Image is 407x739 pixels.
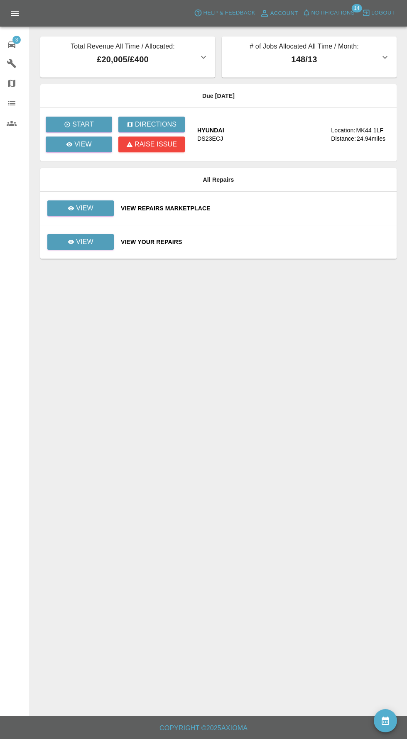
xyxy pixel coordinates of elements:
span: 3 [12,36,21,44]
p: Raise issue [135,139,177,149]
button: Raise issue [118,137,185,152]
button: Start [46,117,112,132]
button: Notifications [300,7,357,20]
div: MK44 1LF [356,126,383,134]
a: View Your Repairs [121,238,390,246]
th: All Repairs [40,168,397,192]
button: # of Jobs Allocated All Time / Month:148/13 [222,37,397,78]
h6: Copyright © 2025 Axioma [7,722,400,734]
span: 14 [351,4,362,12]
a: HYUNDAIDS23ECJ [197,126,324,143]
p: 148 / 13 [228,53,380,66]
button: Open drawer [5,3,25,23]
span: Logout [371,8,395,18]
button: Help & Feedback [192,7,257,20]
a: View [47,238,114,245]
p: Directions [135,120,177,129]
th: Due [DATE] [40,84,397,108]
a: Account [257,7,300,20]
button: availability [374,709,397,732]
p: Total Revenue All Time / Allocated: [47,41,199,53]
button: Directions [118,117,185,132]
a: View Repairs Marketplace [121,204,390,212]
div: 24.94 miles [357,134,390,143]
p: Start [72,120,94,129]
p: View [76,237,93,247]
div: Distance: [331,134,356,143]
div: DS23ECJ [197,134,223,143]
button: Logout [360,7,397,20]
a: Location:MK44 1LFDistance:24.94miles [331,126,390,143]
a: View [47,200,114,216]
a: View [47,205,114,211]
p: # of Jobs Allocated All Time / Month: [228,41,380,53]
a: View [46,137,112,152]
span: Account [270,9,298,18]
button: Total Revenue All Time / Allocated:£20,005/£400 [40,37,215,78]
div: HYUNDAI [197,126,224,134]
p: View [74,139,92,149]
span: Help & Feedback [203,8,255,18]
p: View [76,203,93,213]
div: Location: [331,126,355,134]
span: Notifications [311,8,355,18]
p: £20,005 / £400 [47,53,199,66]
a: View [47,234,114,250]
